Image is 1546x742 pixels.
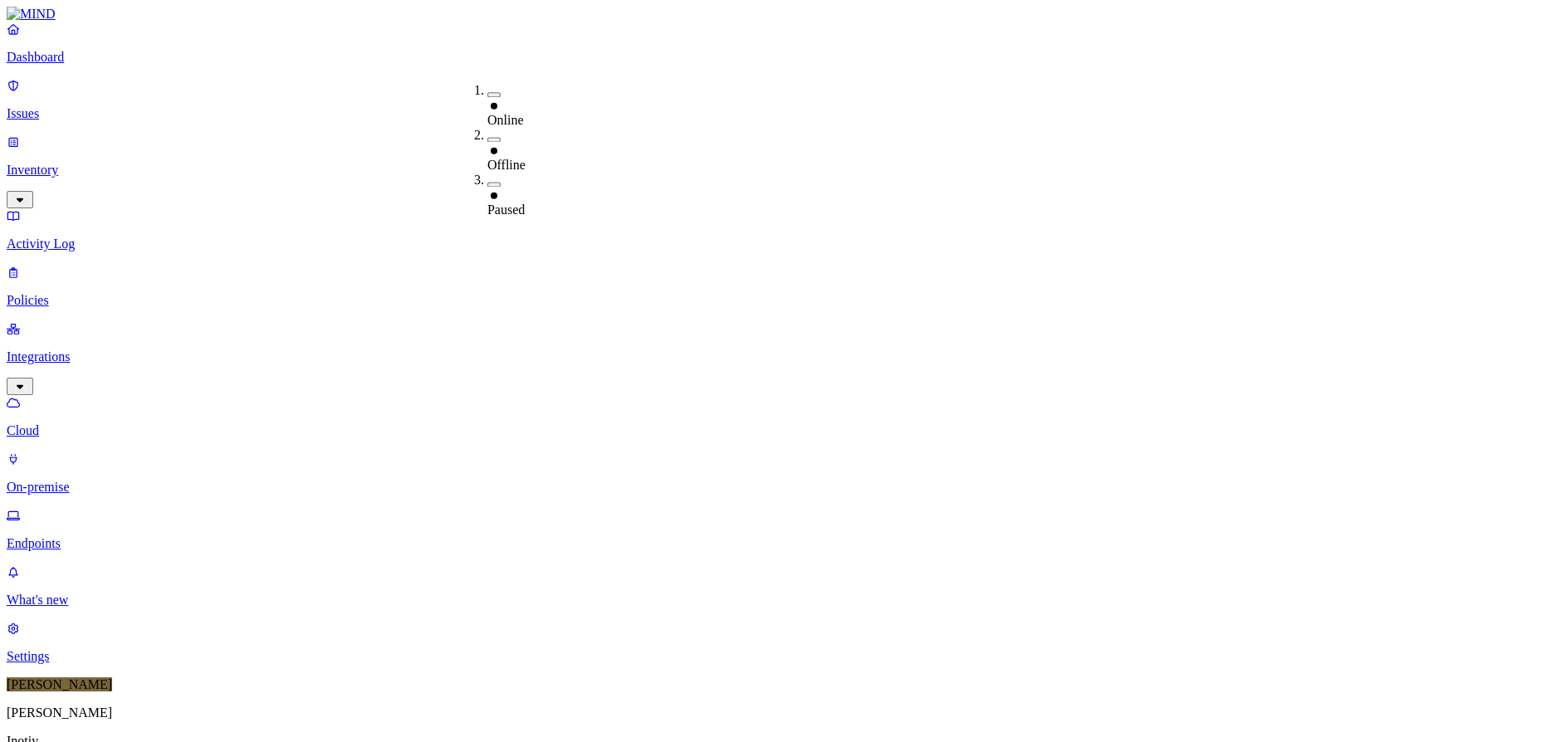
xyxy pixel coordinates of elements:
a: Integrations [7,321,1539,393]
a: Settings [7,621,1539,664]
a: Issues [7,78,1539,121]
p: [PERSON_NAME] [7,705,1539,720]
p: What's new [7,593,1539,608]
p: Activity Log [7,237,1539,251]
p: Settings [7,649,1539,664]
img: MIND [7,7,56,22]
p: On-premise [7,480,1539,495]
a: On-premise [7,452,1539,495]
p: Cloud [7,423,1539,438]
p: Endpoints [7,536,1539,551]
a: What's new [7,564,1539,608]
p: Integrations [7,349,1539,364]
a: Dashboard [7,22,1539,65]
p: Issues [7,106,1539,121]
span: [PERSON_NAME] [7,677,112,691]
a: MIND [7,7,1539,22]
p: Inventory [7,163,1539,178]
a: Policies [7,265,1539,308]
a: Endpoints [7,508,1539,551]
a: Inventory [7,134,1539,206]
p: Dashboard [7,50,1539,65]
a: Cloud [7,395,1539,438]
p: Policies [7,293,1539,308]
a: Activity Log [7,208,1539,251]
